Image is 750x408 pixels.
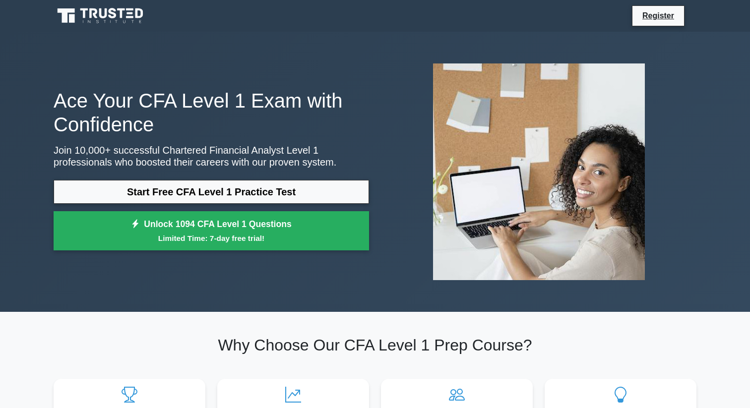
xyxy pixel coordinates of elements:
p: Join 10,000+ successful Chartered Financial Analyst Level 1 professionals who boosted their caree... [54,144,369,168]
a: Unlock 1094 CFA Level 1 QuestionsLimited Time: 7-day free trial! [54,211,369,251]
a: Register [636,9,680,22]
small: Limited Time: 7-day free trial! [66,233,357,244]
a: Start Free CFA Level 1 Practice Test [54,180,369,204]
h1: Ace Your CFA Level 1 Exam with Confidence [54,89,369,136]
h2: Why Choose Our CFA Level 1 Prep Course? [54,336,696,354]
